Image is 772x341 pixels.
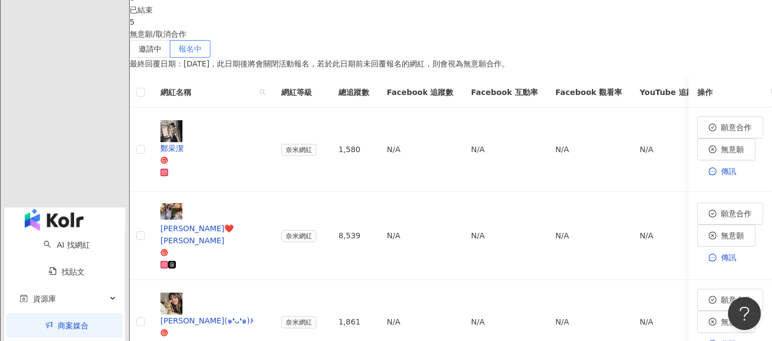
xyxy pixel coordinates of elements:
[697,116,763,138] button: 願意合作
[709,146,717,153] span: close-circle
[462,108,546,192] td: N/A
[631,192,710,280] td: N/A
[721,317,744,326] span: 無意願
[721,145,744,154] span: 無意願
[697,225,756,247] button: 無意願
[160,222,264,247] div: [PERSON_NAME]❤️[PERSON_NAME]
[160,200,182,222] img: KOL Avatar
[259,89,266,96] span: search
[330,108,378,192] td: 1,580
[330,77,378,108] th: 總追蹤數
[160,315,264,327] div: [PERSON_NAME](๑❛ᴗ❛๑)۶
[547,77,631,108] th: Facebook 觀看率
[721,167,736,176] span: 傳訊
[43,241,90,249] a: searchAI 找網紅
[462,192,546,280] td: N/A
[130,4,772,16] div: 已結束
[697,289,763,311] button: 願意合作
[130,28,772,40] div: 無意願/取消合作
[257,84,268,100] span: search
[378,192,462,280] td: N/A
[709,318,717,326] span: close-circle
[721,123,752,132] span: 願意合作
[378,77,462,108] th: Facebook 追蹤數
[631,77,710,108] th: YouTube 追蹤數
[721,209,752,218] span: 願意合作
[709,296,717,304] span: check-circle
[697,138,756,160] button: 無意願
[688,77,772,108] th: 操作
[709,210,717,217] span: check-circle
[33,287,56,311] span: 資源庫
[697,160,748,182] button: 傳訊
[728,297,761,330] iframe: Help Scout Beacon - Open
[160,120,182,142] img: KOL Avatar
[138,44,162,53] span: 邀請中
[281,230,316,242] span: 奈米網紅
[130,16,772,28] div: 5
[273,77,330,108] th: 網紅等級
[25,209,84,231] img: logo
[697,311,756,333] button: 無意願
[709,254,717,261] span: message
[721,295,752,304] span: 願意合作
[462,77,546,108] th: Facebook 互動率
[281,316,316,328] span: 奈米網紅
[547,108,631,192] td: N/A
[631,108,710,192] td: N/A
[709,232,717,239] span: close-circle
[281,144,316,156] span: 奈米網紅
[721,231,744,240] span: 無意願
[179,44,202,53] span: 報名中
[709,167,717,175] span: message
[160,293,182,315] img: KOL Avatar
[378,108,462,192] td: N/A
[721,253,736,262] span: 傳訊
[160,86,255,98] span: 網紅名稱
[697,203,763,225] button: 願意合作
[160,142,264,154] div: 鄭采潔
[709,124,717,131] span: check-circle
[547,192,631,280] td: N/A
[130,58,772,70] p: 最終回覆日期：[DATE]，此日期後將會關閉活動報名，若於此日期前未回覆報名的網紅，則會視為無意願合作。
[45,321,89,330] a: 商案媒合
[697,247,748,269] button: 傳訊
[330,192,378,280] td: 8,539
[49,267,85,276] a: 找貼文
